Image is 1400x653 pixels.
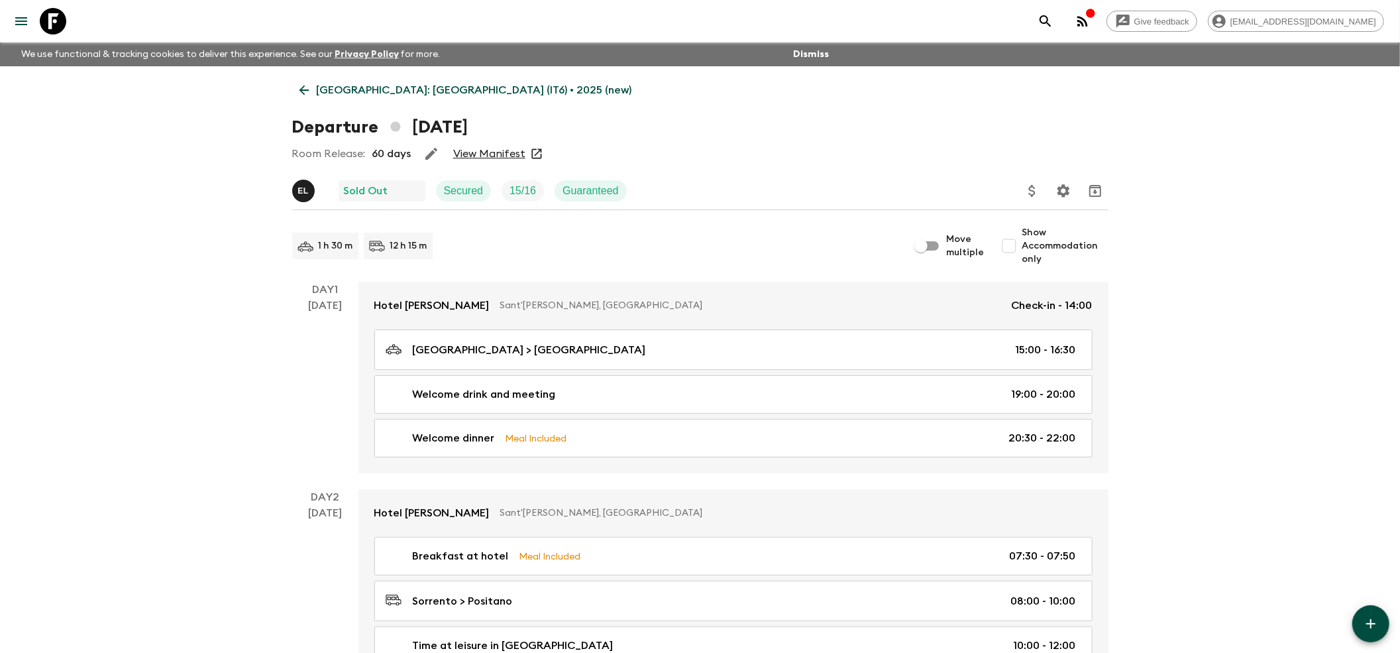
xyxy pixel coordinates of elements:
span: Eleonora Longobardi [292,184,317,194]
button: Archive (Completed, Cancelled or Unsynced Departures only) [1082,178,1108,204]
p: 1 h 30 m [319,239,353,253]
p: E L [297,186,309,196]
a: Give feedback [1106,11,1197,32]
button: EL [292,180,317,202]
span: [EMAIL_ADDRESS][DOMAIN_NAME] [1223,17,1383,27]
button: Update Price, Early Bird Discount and Costs [1019,178,1046,204]
button: search adventures [1032,8,1059,34]
p: Meal Included [506,431,567,445]
a: [GEOGRAPHIC_DATA] > [GEOGRAPHIC_DATA]15:00 - 16:30 [374,329,1093,370]
p: 60 days [372,146,411,162]
p: 08:00 - 10:00 [1011,593,1076,609]
a: Welcome drink and meeting19:00 - 20:00 [374,375,1093,414]
p: Secured [444,183,484,199]
p: We use functional & tracking cookies to deliver this experience. See our for more. [16,42,446,66]
p: Sorrento > Positano [413,593,513,609]
p: Check-in - 14:00 [1012,298,1093,314]
button: menu [8,8,34,34]
p: Sold Out [344,183,388,199]
div: [DATE] [308,298,342,473]
p: Welcome drink and meeting [413,386,556,402]
p: [GEOGRAPHIC_DATA] > [GEOGRAPHIC_DATA] [413,342,646,358]
p: 20:30 - 22:00 [1009,430,1076,446]
a: Hotel [PERSON_NAME]Sant'[PERSON_NAME], [GEOGRAPHIC_DATA] [358,489,1108,537]
div: Secured [436,180,492,202]
h1: Departure [DATE] [292,114,468,141]
p: Day 1 [292,282,358,298]
a: [GEOGRAPHIC_DATA]: [GEOGRAPHIC_DATA] (IT6) • 2025 (new) [292,77,639,103]
p: 19:00 - 20:00 [1012,386,1076,402]
a: Welcome dinnerMeal Included20:30 - 22:00 [374,419,1093,457]
p: Sant'[PERSON_NAME], [GEOGRAPHIC_DATA] [500,299,1001,312]
span: Show Accommodation only [1022,226,1108,266]
p: 12 h 15 m [390,239,427,253]
a: Privacy Policy [335,50,399,59]
p: Guaranteed [563,183,619,199]
p: 15:00 - 16:30 [1016,342,1076,358]
p: Breakfast at hotel [413,548,509,564]
p: Hotel [PERSON_NAME] [374,505,490,521]
p: 15 / 16 [510,183,536,199]
a: Hotel [PERSON_NAME]Sant'[PERSON_NAME], [GEOGRAPHIC_DATA]Check-in - 14:00 [358,282,1108,329]
a: View Manifest [453,147,525,160]
span: Move multiple [947,233,985,259]
a: Sorrento > Positano08:00 - 10:00 [374,581,1093,621]
a: Breakfast at hotelMeal Included07:30 - 07:50 [374,537,1093,575]
p: Sant'[PERSON_NAME], [GEOGRAPHIC_DATA] [500,506,1082,520]
button: Settings [1050,178,1077,204]
p: Hotel [PERSON_NAME] [374,298,490,314]
div: Trip Fill [502,180,544,202]
p: Welcome dinner [413,430,495,446]
p: Day 2 [292,489,358,505]
p: Meal Included [519,549,581,564]
button: Dismiss [790,45,832,64]
span: Give feedback [1127,17,1197,27]
p: Room Release: [292,146,366,162]
div: [EMAIL_ADDRESS][DOMAIN_NAME] [1208,11,1384,32]
p: 07:30 - 07:50 [1010,548,1076,564]
p: [GEOGRAPHIC_DATA]: [GEOGRAPHIC_DATA] (IT6) • 2025 (new) [317,82,632,98]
